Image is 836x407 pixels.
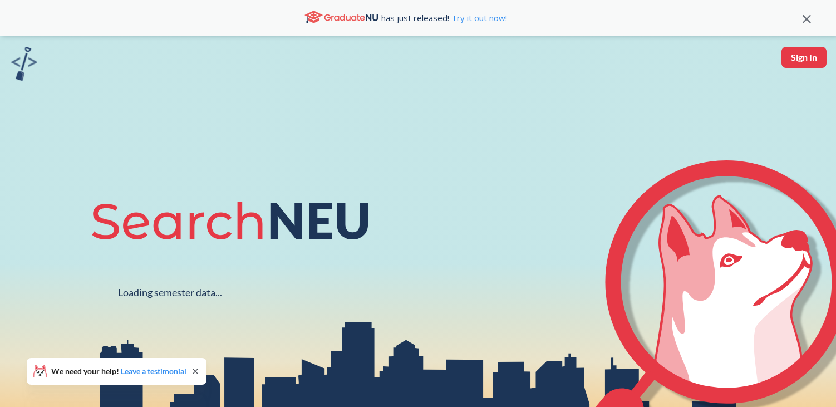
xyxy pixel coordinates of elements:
a: Leave a testimonial [121,366,186,376]
button: Sign In [781,47,827,68]
a: Try it out now! [449,12,507,23]
span: We need your help! [51,367,186,375]
span: has just released! [381,12,507,24]
div: Loading semester data... [118,286,222,299]
img: sandbox logo [11,47,37,81]
a: sandbox logo [11,47,37,84]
